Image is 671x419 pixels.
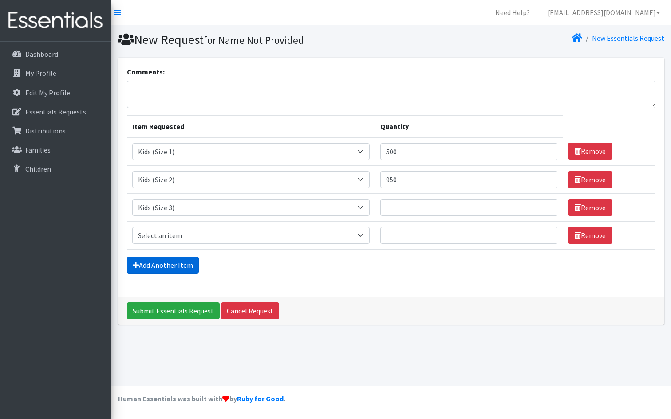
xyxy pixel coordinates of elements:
p: Essentials Requests [25,107,86,116]
a: Distributions [4,122,107,140]
a: Dashboard [4,45,107,63]
a: [EMAIL_ADDRESS][DOMAIN_NAME] [541,4,667,21]
a: Add Another Item [127,257,199,274]
a: Remove [568,171,612,188]
a: Cancel Request [221,302,279,319]
a: Need Help? [488,4,537,21]
a: Remove [568,227,612,244]
label: Comments: [127,67,165,77]
h1: New Request [118,32,388,47]
a: My Profile [4,64,107,82]
a: New Essentials Request [592,34,664,43]
p: Children [25,164,51,173]
small: for Name Not Provided [204,34,304,47]
a: Families [4,141,107,159]
a: Essentials Requests [4,103,107,121]
strong: Human Essentials was built with by . [118,394,285,403]
p: Dashboard [25,50,58,59]
p: Families [25,145,51,154]
p: My Profile [25,69,56,78]
img: HumanEssentials [4,6,107,35]
a: Edit My Profile [4,84,107,102]
a: Children [4,160,107,178]
a: Remove [568,199,612,216]
p: Edit My Profile [25,88,70,97]
a: Ruby for Good [237,394,284,403]
p: Distributions [25,126,66,135]
th: Item Requested [127,115,375,137]
a: Remove [568,143,612,160]
th: Quantity [375,115,563,137]
input: Submit Essentials Request [127,302,220,319]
